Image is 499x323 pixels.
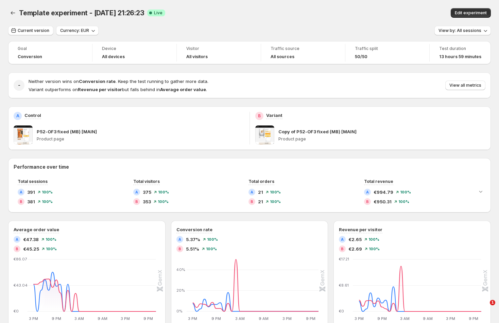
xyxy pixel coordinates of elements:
[248,179,274,184] span: Total orders
[255,125,274,144] img: Copy of P52-OF3 fixed (MB) [MAIN]
[29,79,208,84] span: Neither version wins on . Keep the test running to gather more data.
[251,190,253,194] h2: A
[18,179,48,184] span: Total sessions
[23,236,39,243] span: €47.38
[186,245,199,252] span: 5.51%
[135,200,138,204] h2: B
[14,164,485,170] h2: Performance over time
[16,247,18,251] h2: B
[251,200,253,204] h2: B
[29,316,38,321] text: 3 PM
[271,46,335,51] span: Traffic source
[27,198,35,205] span: 381
[14,125,33,144] img: P52-OF3 fixed (MB) [MAIN]
[374,198,392,205] span: €950.31
[364,179,393,184] span: Total revenue
[186,236,200,243] span: 5.37%
[398,200,409,204] span: 100%
[158,200,169,204] span: 100%
[16,237,18,241] h2: A
[400,316,410,321] text: 3 AM
[14,226,59,233] h3: Average order value
[154,10,162,16] span: Live
[476,300,492,316] iframe: Intercom live chat
[355,45,420,60] a: Traffic split50/50
[186,45,251,60] a: VisitorAll visitors
[27,189,35,195] span: 391
[490,300,495,305] span: 1
[306,316,315,321] text: 9 PM
[102,45,167,60] a: DeviceAll devices
[278,128,357,135] p: Copy of P52-OF3 fixed (MB) [MAIN]
[271,54,294,60] h4: All sources
[355,54,367,60] span: 50/50
[46,237,56,241] span: 100%
[374,189,393,195] span: €994.79
[369,247,380,251] span: 100%
[176,309,183,313] text: 0%
[20,190,22,194] h2: A
[8,26,53,35] button: Current version
[18,46,83,51] span: Goal
[451,8,491,18] button: Edit experiment
[52,316,61,321] text: 9 PM
[24,112,41,119] p: Control
[23,245,39,252] span: €45.25
[186,54,208,60] h4: All visitors
[98,316,107,321] text: 9 AM
[178,237,181,241] h2: A
[18,54,42,60] span: Conversion
[270,190,281,194] span: 100%
[476,187,485,196] button: Expand chart
[439,54,481,60] span: 13 hours 59 minutes
[14,257,27,261] text: €86.07
[78,87,122,92] strong: Revenue per visitor
[29,87,207,92] span: Variant outperforms on but falls behind in .
[14,283,28,288] text: €43.04
[18,28,49,33] span: Current version
[258,198,263,205] span: 21
[207,237,218,241] span: 100%
[79,79,116,84] strong: Conversion rate
[60,28,89,33] span: Currency: EUR
[20,200,22,204] h2: B
[377,316,387,321] text: 9 PM
[133,179,160,184] span: Total visitors
[160,87,206,92] strong: Average order value
[366,200,369,204] h2: B
[282,316,292,321] text: 3 PM
[339,283,349,288] text: €8.61
[341,247,344,251] h2: B
[368,237,379,241] span: 100%
[348,245,362,252] span: €2.69
[270,200,281,204] span: 100%
[8,8,18,18] button: Back
[135,190,138,194] h2: A
[446,316,455,321] text: 3 PM
[339,226,382,233] h3: Revenue per visitor
[271,45,335,60] a: Traffic sourceAll sources
[158,190,169,194] span: 100%
[37,128,97,135] p: P52-OF3 fixed (MB) [MAIN]
[348,236,362,243] span: €2.65
[259,316,269,321] text: 9 AM
[56,26,99,35] button: Currency: EUR
[400,190,411,194] span: 100%
[439,46,481,51] span: Test duration
[143,316,153,321] text: 9 PM
[74,316,84,321] text: 3 AM
[16,113,19,119] h2: A
[121,316,130,321] text: 3 PM
[102,46,167,51] span: Device
[188,316,197,321] text: 3 PM
[366,190,369,194] h2: A
[258,189,263,195] span: 21
[186,46,251,51] span: Visitor
[439,45,481,60] a: Test duration13 hours 59 minutes
[18,82,20,89] h2: -
[14,309,19,313] text: €0
[176,267,185,272] text: 40%
[339,257,349,261] text: €17.21
[176,226,212,233] h3: Conversion rate
[143,198,151,205] span: 353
